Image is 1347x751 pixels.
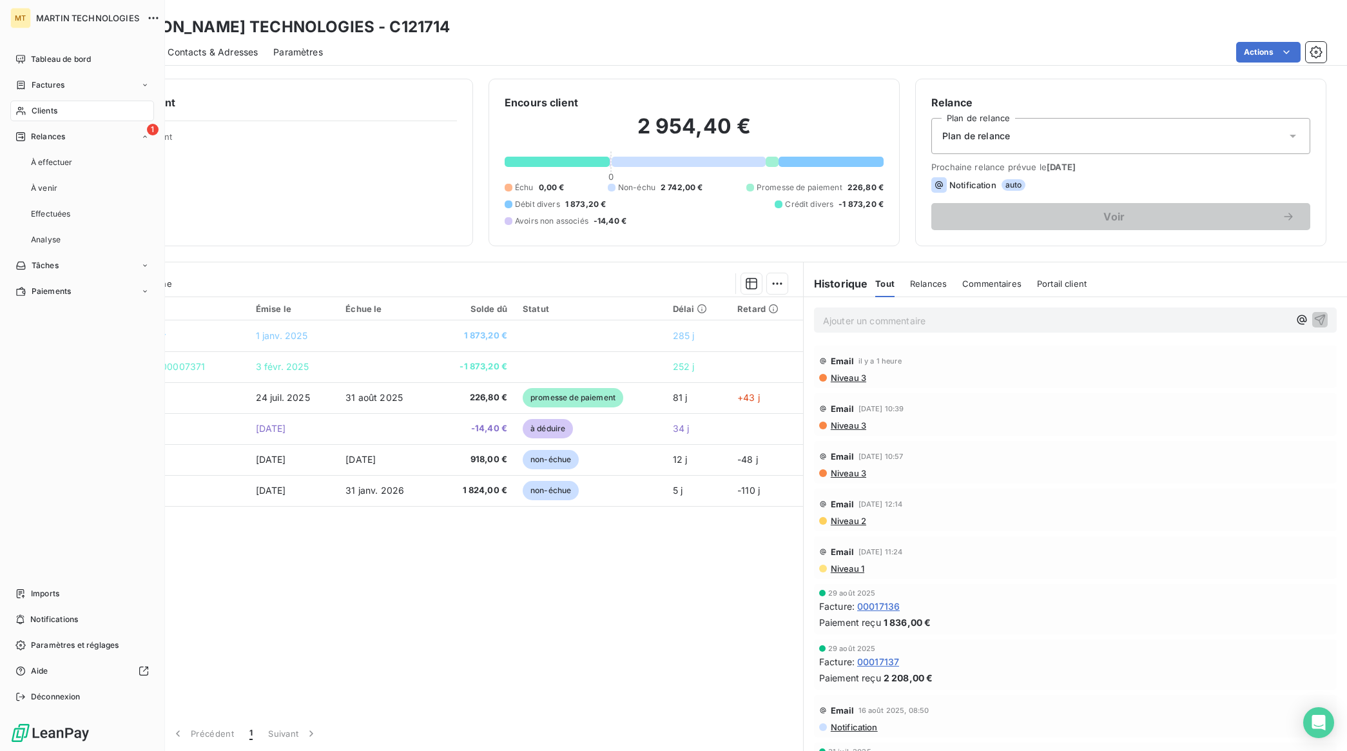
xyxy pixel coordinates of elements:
[31,234,61,246] span: Analyse
[523,304,657,314] div: Statut
[1236,42,1301,63] button: Actions
[36,13,139,23] span: MARTIN TECHNOLOGIES
[505,113,884,152] h2: 2 954,40 €
[858,453,904,460] span: [DATE] 10:57
[608,171,614,182] span: 0
[505,95,578,110] h6: Encours client
[673,361,695,372] span: 252 j
[829,516,866,526] span: Niveau 2
[831,404,855,414] span: Email
[884,616,931,629] span: 1 836,00 €
[168,46,258,59] span: Contacts & Adresses
[523,481,579,500] span: non-échue
[273,46,323,59] span: Paramètres
[31,665,48,677] span: Aide
[673,304,722,314] div: Délai
[515,199,560,210] span: Débit divers
[10,661,154,681] a: Aide
[441,391,507,404] span: 226,80 €
[858,357,902,365] span: il y a 1 heure
[673,423,690,434] span: 34 j
[673,330,695,341] span: 285 j
[949,180,996,190] span: Notification
[931,95,1310,110] h6: Relance
[104,132,457,150] span: Propriétés Client
[1303,707,1334,738] div: Open Intercom Messenger
[523,450,579,469] span: non-échue
[32,286,71,297] span: Paiements
[858,707,929,714] span: 16 août 2025, 08:50
[737,485,760,496] span: -110 j
[30,614,78,625] span: Notifications
[147,124,159,135] span: 1
[256,423,286,434] span: [DATE]
[256,361,309,372] span: 3 févr. 2025
[673,454,688,465] span: 12 j
[858,405,904,413] span: [DATE] 10:39
[539,182,565,193] span: 0,00 €
[829,373,866,383] span: Niveau 3
[804,276,868,291] h6: Historique
[962,278,1022,289] span: Commentaires
[10,8,31,28] div: MT
[256,392,310,403] span: 24 juil. 2025
[31,182,57,194] span: À venir
[113,15,450,39] h3: [PERSON_NAME] TECHNOLOGIES - C121714
[31,54,91,65] span: Tableau de bord
[515,215,588,227] span: Avoirs non associés
[31,157,73,168] span: À effectuer
[661,182,703,193] span: 2 742,00 €
[260,720,325,747] button: Suivant
[875,278,895,289] span: Tout
[441,329,507,342] span: 1 873,20 €
[441,422,507,435] span: -14,40 €
[819,616,881,629] span: Paiement reçu
[594,215,626,227] span: -14,40 €
[757,182,842,193] span: Promesse de paiement
[565,199,606,210] span: 1 873,20 €
[256,485,286,496] span: [DATE]
[31,588,59,600] span: Imports
[931,203,1310,230] button: Voir
[523,388,623,407] span: promesse de paiement
[441,484,507,497] span: 1 824,00 €
[441,360,507,373] span: -1 873,20 €
[515,182,534,193] span: Échu
[31,131,65,142] span: Relances
[942,130,1010,142] span: Plan de relance
[256,304,331,314] div: Émise le
[78,95,457,110] h6: Informations client
[737,392,760,403] span: +43 j
[831,356,855,366] span: Email
[819,600,855,613] span: Facture :
[857,600,900,613] span: 00017136
[31,208,71,220] span: Effectuées
[164,720,242,747] button: Précédent
[441,304,507,314] div: Solde dû
[819,671,881,685] span: Paiement reçu
[673,485,683,496] span: 5 j
[32,260,59,271] span: Tâches
[32,79,64,91] span: Factures
[345,304,426,314] div: Échue le
[828,589,876,597] span: 29 août 2025
[829,468,866,478] span: Niveau 3
[947,211,1282,222] span: Voir
[242,720,260,747] button: 1
[1002,179,1026,191] span: auto
[819,655,855,668] span: Facture :
[345,392,403,403] span: 31 août 2025
[848,182,884,193] span: 226,80 €
[618,182,655,193] span: Non-échu
[32,105,57,117] span: Clients
[737,454,758,465] span: -48 j
[831,705,855,716] span: Email
[857,655,899,668] span: 00017137
[858,548,903,556] span: [DATE] 11:24
[828,645,876,652] span: 29 août 2025
[10,723,90,743] img: Logo LeanPay
[523,419,573,438] span: à déduire
[1037,278,1087,289] span: Portail client
[256,454,286,465] span: [DATE]
[31,691,81,703] span: Déconnexion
